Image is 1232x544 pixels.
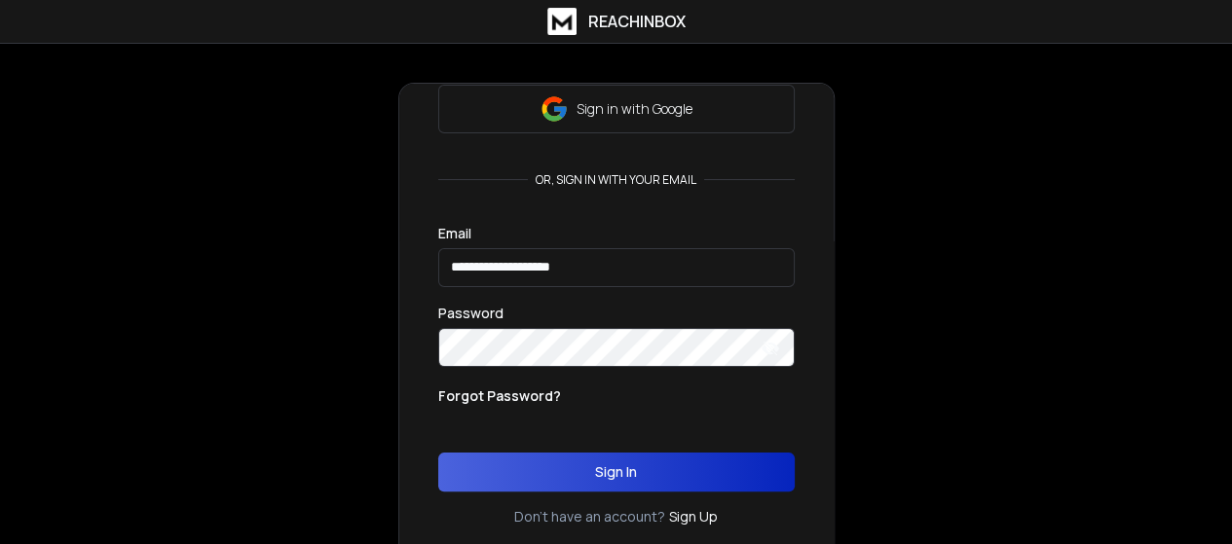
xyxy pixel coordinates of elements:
[669,507,718,526] a: Sign Up
[438,85,795,133] button: Sign in with Google
[438,307,504,320] label: Password
[547,8,577,35] img: logo
[438,227,471,240] label: Email
[547,8,686,35] a: ReachInbox
[577,99,692,119] p: Sign in with Google
[438,453,795,491] button: Sign In
[438,386,561,406] p: Forgot Password?
[514,507,665,526] p: Don't have an account?
[528,172,704,188] p: or, sign in with your email
[588,10,686,33] h1: ReachInbox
